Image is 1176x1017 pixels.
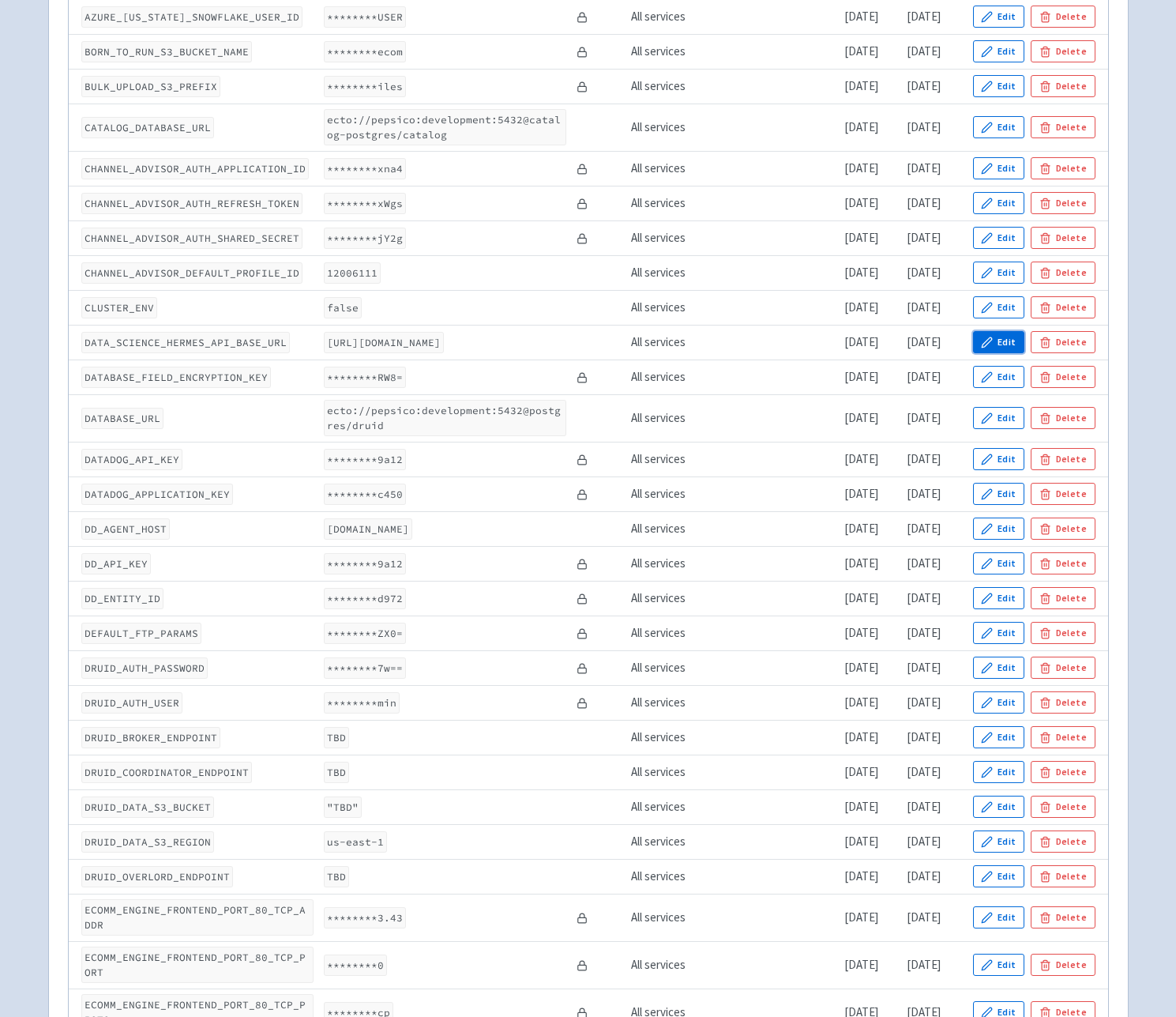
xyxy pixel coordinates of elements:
[81,727,220,748] code: DRUID_BROKER_ENDPOINT
[973,75,1025,97] button: Edit
[626,442,719,476] td: All services
[907,410,941,425] time: [DATE]
[1031,483,1095,505] button: Delete
[844,910,878,925] time: [DATE]
[626,546,719,581] td: All services
[626,220,719,255] td: All services
[907,799,941,814] time: [DATE]
[844,729,878,744] time: [DATE]
[81,797,214,818] code: DRUID_DATA_S3_BUCKET
[844,660,878,675] time: [DATE]
[907,834,941,849] time: [DATE]
[844,764,878,779] time: [DATE]
[907,9,941,24] time: [DATE]
[844,369,878,384] time: [DATE]
[1031,157,1095,179] button: Delete
[324,400,566,436] code: ecto://pepsico:development:5432@postgres/druid
[81,588,163,609] code: DD_ENTITY_ID
[626,394,719,442] td: All services
[626,789,719,824] td: All services
[973,296,1025,318] button: Edit
[324,518,412,540] code: [DOMAIN_NAME]
[973,192,1025,214] button: Edit
[973,116,1025,138] button: Edit
[626,720,719,755] td: All services
[626,104,719,151] td: All services
[81,41,252,62] code: BORN_TO_RUN_S3_BUCKET_NAME
[1031,192,1095,214] button: Delete
[81,117,214,138] code: CATALOG_DATABASE_URL
[907,590,941,605] time: [DATE]
[1031,691,1095,714] button: Delete
[907,195,941,210] time: [DATE]
[907,868,941,883] time: [DATE]
[907,43,941,58] time: [DATE]
[973,483,1025,505] button: Edit
[844,695,878,710] time: [DATE]
[1031,831,1095,853] button: Delete
[626,755,719,789] td: All services
[973,331,1025,353] button: Edit
[907,265,941,280] time: [DATE]
[1031,227,1095,249] button: Delete
[626,34,719,69] td: All services
[1031,448,1095,470] button: Delete
[973,366,1025,388] button: Edit
[324,297,362,318] code: false
[81,553,151,574] code: DD_API_KEY
[1031,6,1095,28] button: Delete
[81,367,271,388] code: DATABASE_FIELD_ENCRYPTION_KEY
[81,899,314,936] code: ECOMM_ENGINE_FRONTEND_PORT_80_TCP_ADDR
[973,552,1025,574] button: Edit
[844,9,878,24] time: [DATE]
[907,729,941,744] time: [DATE]
[907,119,941,134] time: [DATE]
[907,764,941,779] time: [DATE]
[81,449,182,470] code: DATADOG_API_KEY
[626,616,719,650] td: All services
[907,556,941,571] time: [DATE]
[626,290,719,325] td: All services
[1031,865,1095,887] button: Delete
[1031,116,1095,138] button: Delete
[81,831,214,853] code: DRUID_DATA_S3_REGION
[973,954,1025,976] button: Edit
[626,186,719,220] td: All services
[626,650,719,685] td: All services
[907,334,941,349] time: [DATE]
[324,762,349,783] code: TBD
[907,910,941,925] time: [DATE]
[81,762,252,783] code: DRUID_COORDINATOR_ENDPOINT
[626,476,719,511] td: All services
[973,40,1025,62] button: Edit
[81,228,302,249] code: CHANNEL_ADVISOR_AUTH_SHARED_SECRET
[844,195,878,210] time: [DATE]
[81,692,182,714] code: DRUID_AUTH_USER
[324,332,444,353] code: [URL][DOMAIN_NAME]
[324,797,362,818] code: "TBD"
[844,451,878,466] time: [DATE]
[1031,622,1095,644] button: Delete
[81,947,314,983] code: ECOMM_ENGINE_FRONTEND_PORT_80_TCP_PORT
[324,866,349,887] code: TBD
[1031,40,1095,62] button: Delete
[81,657,208,679] code: DRUID_AUTH_PASSWORD
[324,831,387,853] code: us-east-1
[844,957,878,972] time: [DATE]
[973,157,1025,179] button: Edit
[844,799,878,814] time: [DATE]
[1031,296,1095,318] button: Delete
[626,255,719,290] td: All services
[973,622,1025,644] button: Edit
[324,262,381,284] code: 12006111
[626,360,719,394] td: All services
[1031,657,1095,679] button: Delete
[626,685,719,720] td: All services
[973,796,1025,818] button: Edit
[973,262,1025,284] button: Edit
[973,906,1025,928] button: Edit
[844,410,878,425] time: [DATE]
[626,511,719,546] td: All services
[1031,518,1095,540] button: Delete
[626,824,719,859] td: All services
